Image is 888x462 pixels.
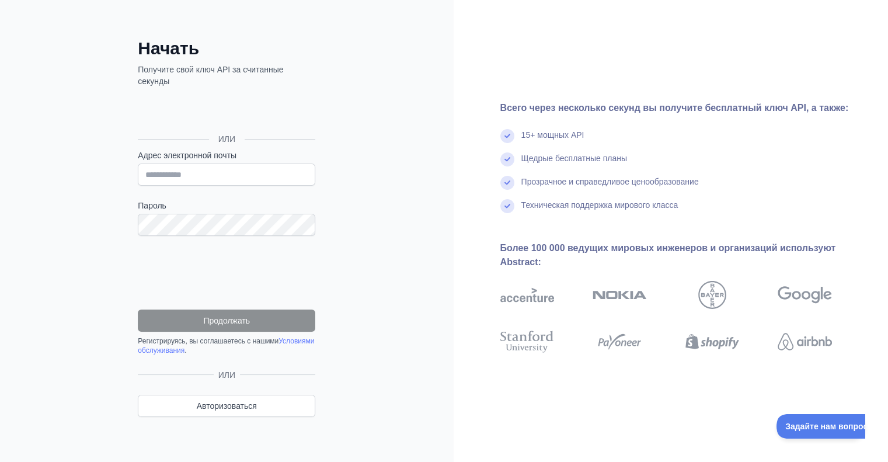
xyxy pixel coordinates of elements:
a: Условиями обслуживания [138,337,314,355]
font: Регистрируясь, вы соглашаетесь с нашими [138,337,278,345]
img: Airbnb [778,329,832,355]
font: Авторизоваться [197,401,257,411]
font: Адрес электронной почты [138,151,236,160]
img: Payoneer [594,329,645,355]
img: галочка [500,176,514,190]
font: 15+ мощных API [521,130,584,140]
iframe: reCAPTCHA [138,250,315,296]
font: Пароль [138,201,166,210]
img: Стэнфордский университет [500,329,555,355]
img: Google [778,281,832,309]
font: Начать [138,39,199,58]
font: ИЛИ [218,134,235,144]
img: акцент [500,281,555,309]
button: Продолжать [138,310,315,332]
img: нокиа [593,281,647,309]
font: Техническая поддержка мирового класса [521,200,678,210]
iframe: Переключить поддержку клиентов [776,414,865,439]
font: Прозрачное и справедливое ценообразование [521,177,699,186]
iframe: Кнопка «Войти с аккаунтом Google» [132,100,319,126]
font: Щедрые бесплатные планы [521,154,627,163]
font: Продолжать [203,316,250,325]
font: Более 100 000 ведущих мировых инженеров и организаций используют Abstract: [500,243,836,267]
a: Авторизоваться [138,395,315,417]
img: галочка [500,129,514,143]
img: байер [698,281,726,309]
img: галочка [500,199,514,213]
img: галочка [500,152,514,166]
font: Всего через несколько секунд вы получите бесплатный ключ API, а также: [500,103,849,113]
font: ИЛИ [218,370,235,380]
img: шопифай [685,329,740,355]
font: . [184,346,186,355]
font: Получите свой ключ API за считанные секунды [138,65,283,86]
font: Задайте нам вопрос [9,8,91,17]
